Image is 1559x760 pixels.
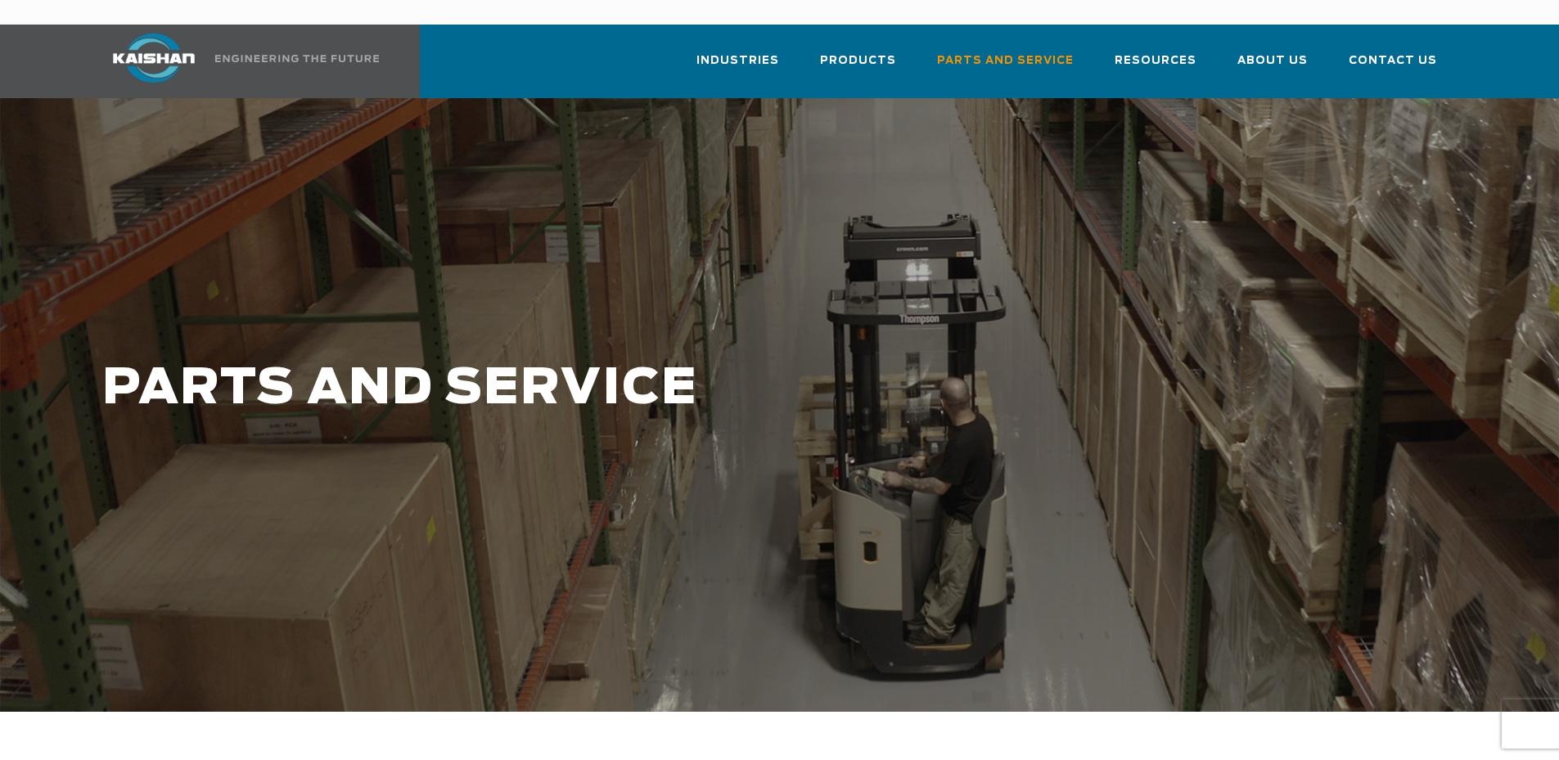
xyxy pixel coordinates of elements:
a: Parts and Service [937,39,1074,95]
h1: PARTS AND SERVICE [102,362,1228,416]
a: Contact Us [1349,39,1437,95]
a: About Us [1237,39,1308,95]
span: About Us [1237,52,1308,70]
span: Parts and Service [937,52,1074,70]
span: Industries [696,52,779,70]
a: Industries [696,39,779,95]
a: Products [820,39,896,95]
img: Engineering the future [215,55,379,62]
a: Resources [1115,39,1196,95]
span: Products [820,52,896,70]
img: kaishan logo [92,34,215,83]
span: Contact Us [1349,52,1437,70]
a: Kaishan USA [92,25,382,98]
span: Resources [1115,52,1196,70]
